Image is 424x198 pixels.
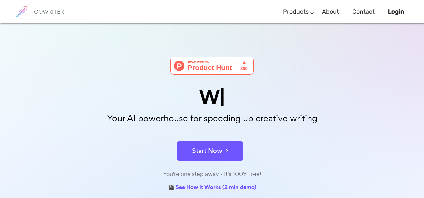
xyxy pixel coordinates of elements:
b: Login [388,8,404,15]
button: Start Now [177,141,243,161]
h6: COWRITER [34,9,64,15]
img: brand logo [13,3,30,20]
a: 🎬 See How It Works (2 min demo) [168,183,256,193]
a: About [322,2,339,22]
img: Cowriter - Your AI buddy for speeding up creative writing | Product Hunt [170,57,254,75]
div: You're one step away - It's 100% free! [45,169,379,179]
a: Login [388,2,404,22]
p: Your AI powerhouse for speeding up creative writing [45,111,379,126]
a: Products [283,2,309,22]
a: Contact [352,2,375,22]
div: W [45,88,379,107]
